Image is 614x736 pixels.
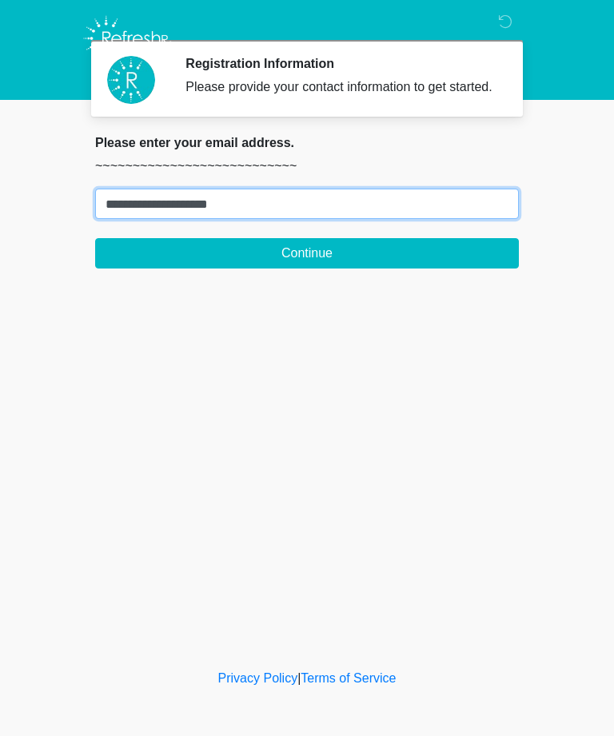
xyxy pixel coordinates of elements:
[218,671,298,685] a: Privacy Policy
[297,671,301,685] a: |
[107,56,155,104] img: Agent Avatar
[185,78,495,97] div: Please provide your contact information to get started.
[95,238,519,269] button: Continue
[95,135,519,150] h2: Please enter your email address.
[95,157,519,176] p: ~~~~~~~~~~~~~~~~~~~~~~~~~~~
[79,12,176,65] img: Refresh RX Logo
[301,671,396,685] a: Terms of Service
